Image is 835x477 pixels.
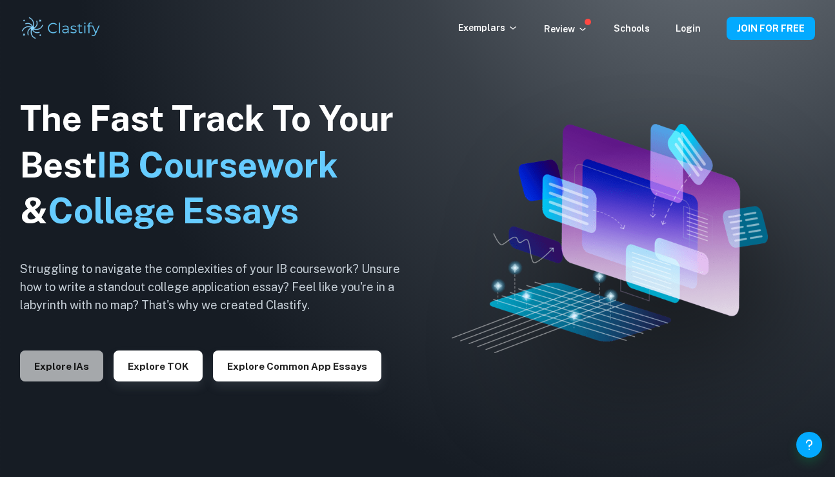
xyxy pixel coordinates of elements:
[97,145,338,185] span: IB Coursework
[20,15,102,41] img: Clastify logo
[796,432,822,458] button: Help and Feedback
[20,260,420,314] h6: Struggling to navigate the complexities of your IB coursework? Unsure how to write a standout col...
[20,96,420,235] h1: The Fast Track To Your Best &
[676,23,701,34] a: Login
[213,360,381,372] a: Explore Common App essays
[458,21,518,35] p: Exemplars
[20,350,103,381] button: Explore IAs
[614,23,650,34] a: Schools
[213,350,381,381] button: Explore Common App essays
[114,360,203,372] a: Explore TOK
[727,17,815,40] button: JOIN FOR FREE
[544,22,588,36] p: Review
[452,124,769,353] img: Clastify hero
[114,350,203,381] button: Explore TOK
[20,360,103,372] a: Explore IAs
[48,190,299,231] span: College Essays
